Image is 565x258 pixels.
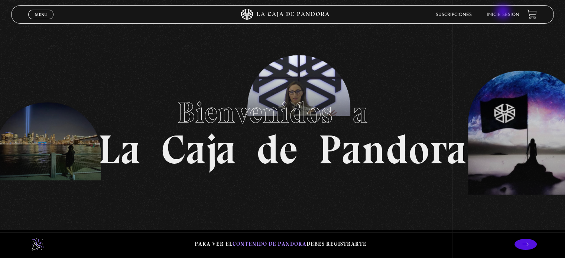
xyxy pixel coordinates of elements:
[436,13,472,17] a: Suscripciones
[527,9,537,19] a: View your shopping cart
[98,88,467,170] h1: La Caja de Pandora
[487,13,519,17] a: Inicie sesión
[177,95,388,130] span: Bienvenidos a
[32,19,50,24] span: Cerrar
[195,239,367,249] p: Para ver el debes registrarte
[233,241,306,247] span: contenido de Pandora
[35,12,47,17] span: Menu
